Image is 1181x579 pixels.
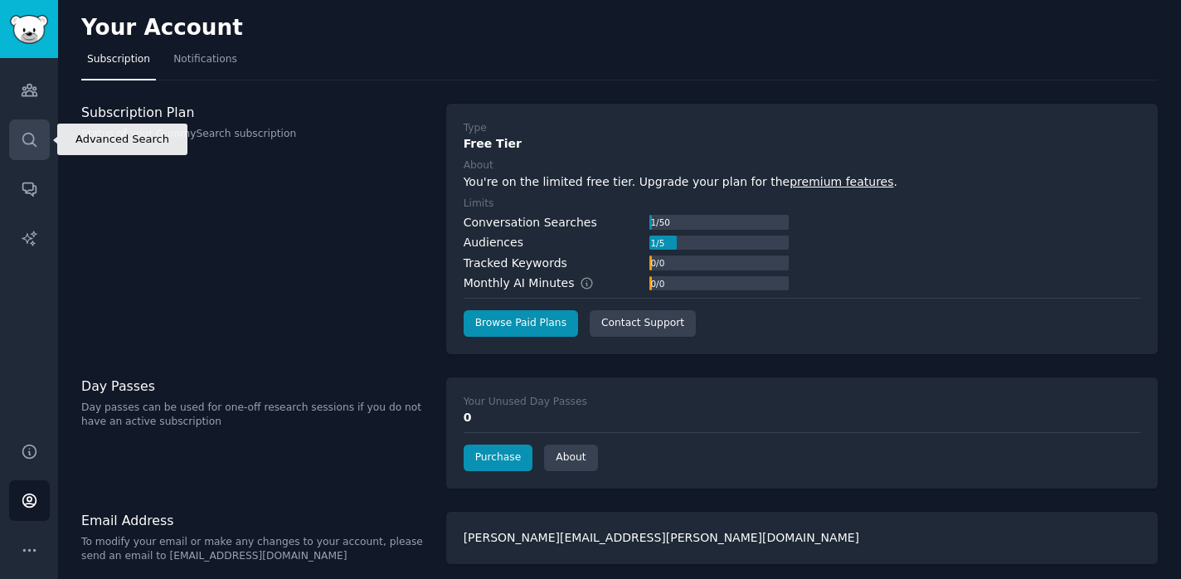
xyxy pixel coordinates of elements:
p: Status of your GummySearch subscription [81,127,429,142]
a: Subscription [81,46,156,80]
span: Notifications [173,52,237,67]
a: Browse Paid Plans [464,310,578,337]
div: 1 / 50 [649,215,672,230]
div: 1 / 5 [649,236,666,251]
div: 0 [464,409,1140,426]
h3: Subscription Plan [81,104,429,121]
span: Subscription [87,52,150,67]
div: Free Tier [464,135,1140,153]
a: Contact Support [590,310,696,337]
div: Monthly AI Minutes [464,275,612,292]
a: Purchase [464,445,533,471]
div: Limits [464,197,494,212]
div: 0 / 0 [649,255,666,270]
div: Audiences [464,234,523,251]
h3: Email Address [81,512,429,529]
h2: Your Account [81,15,243,41]
div: Type [464,121,487,136]
div: You're on the limited free tier. Upgrade your plan for the . [464,173,1140,191]
a: About [544,445,597,471]
div: Tracked Keywords [464,255,567,272]
a: premium features [790,175,893,188]
p: To modify your email or make any changes to your account, please send an email to [EMAIL_ADDRESS]... [81,535,429,564]
img: GummySearch logo [10,15,48,44]
h3: Day Passes [81,377,429,395]
div: Conversation Searches [464,214,597,231]
a: Notifications [168,46,243,80]
div: Your Unused Day Passes [464,395,587,410]
div: [PERSON_NAME][EMAIL_ADDRESS][PERSON_NAME][DOMAIN_NAME] [446,512,1158,564]
div: About [464,158,493,173]
div: 0 / 0 [649,276,666,291]
p: Day passes can be used for one-off research sessions if you do not have an active subscription [81,401,429,430]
